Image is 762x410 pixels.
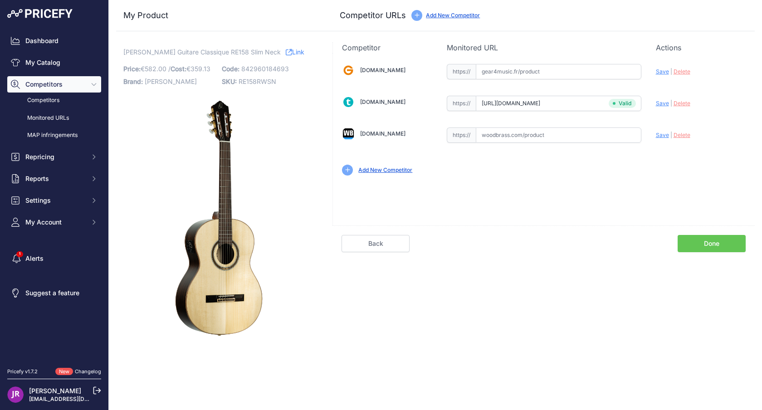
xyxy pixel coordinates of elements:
[29,395,124,402] a: [EMAIL_ADDRESS][DOMAIN_NAME]
[674,132,690,138] span: Delete
[670,132,672,138] span: |
[241,65,289,73] span: 842960184693
[25,196,85,205] span: Settings
[678,235,746,252] a: Done
[670,100,672,107] span: |
[447,64,476,79] span: https://
[670,68,672,75] span: |
[656,132,669,138] span: Save
[7,9,73,18] img: Pricefy Logo
[145,78,197,85] span: [PERSON_NAME]
[25,152,85,161] span: Repricing
[7,110,101,126] a: Monitored URLs
[239,78,276,85] span: RE158RWSN
[447,42,641,53] p: Monitored URL
[358,166,412,173] a: Add New Competitor
[55,368,73,376] span: New
[286,46,304,58] a: Link
[674,100,690,107] span: Delete
[7,368,38,376] div: Pricefy v1.7.2
[7,54,101,71] a: My Catalog
[123,65,141,73] span: Price:
[7,250,101,267] a: Alerts
[171,65,186,73] span: Cost:
[7,171,101,187] button: Reports
[447,96,476,111] span: https://
[7,149,101,165] button: Repricing
[360,98,405,105] a: [DOMAIN_NAME]
[426,12,480,19] a: Add New Competitor
[656,42,746,53] p: Actions
[123,63,216,75] p: €
[7,285,101,301] a: Suggest a feature
[222,78,237,85] span: SKU:
[674,68,690,75] span: Delete
[7,76,101,93] button: Competitors
[447,127,476,143] span: https://
[145,65,166,73] span: 582.00
[7,33,101,49] a: Dashboard
[168,65,210,73] span: / €
[342,235,410,252] a: Back
[123,78,143,85] span: Brand:
[360,130,405,137] a: [DOMAIN_NAME]
[222,65,239,73] span: Code:
[7,214,101,230] button: My Account
[360,67,405,73] a: [DOMAIN_NAME]
[476,64,641,79] input: gear4music.fr/product
[75,368,101,375] a: Changelog
[7,93,101,108] a: Competitors
[656,100,669,107] span: Save
[25,174,85,183] span: Reports
[7,192,101,209] button: Settings
[656,68,669,75] span: Save
[25,218,85,227] span: My Account
[29,387,81,395] a: [PERSON_NAME]
[476,96,641,111] input: thomann.fr/product
[7,127,101,143] a: MAP infringements
[190,65,210,73] span: 359.13
[342,42,432,53] p: Competitor
[7,33,101,357] nav: Sidebar
[340,9,406,22] h3: Competitor URLs
[476,127,641,143] input: woodbrass.com/product
[123,46,281,58] span: [PERSON_NAME] Guitare Classique RE158 Slim Neck
[123,9,314,22] h3: My Product
[25,80,85,89] span: Competitors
